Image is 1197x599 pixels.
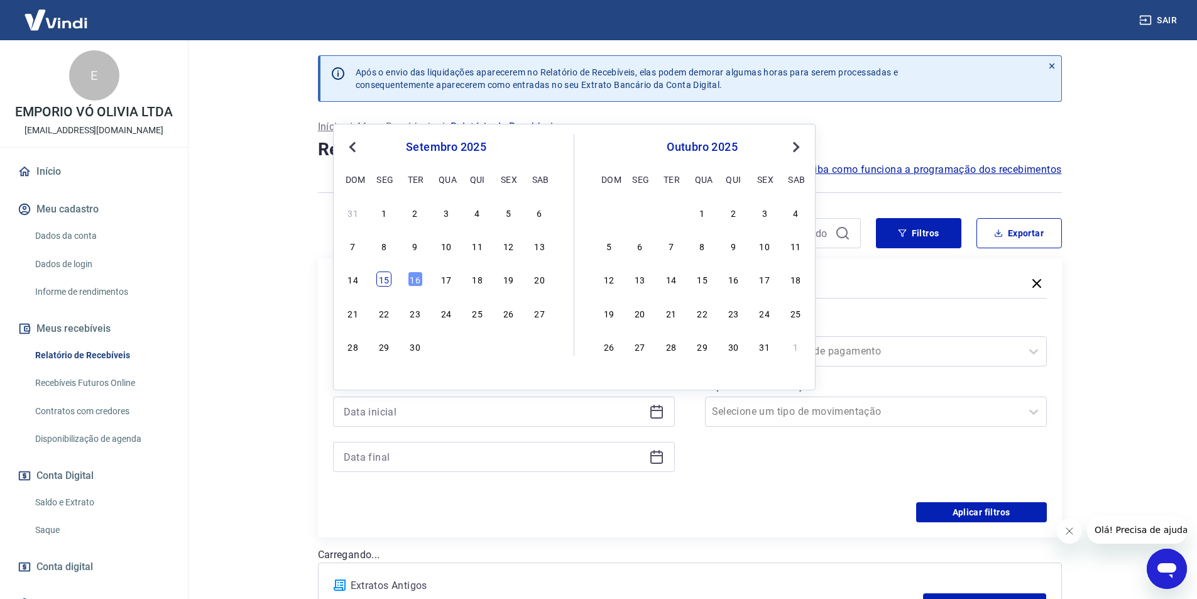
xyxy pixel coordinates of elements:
[757,238,772,253] div: Choose sexta-feira, 10 de outubro de 2025
[346,172,361,187] div: dom
[408,272,423,287] div: Choose terça-feira, 16 de setembro de 2025
[408,339,423,354] div: Choose terça-feira, 30 de setembro de 2025
[601,205,616,220] div: Choose domingo, 28 de setembro de 2025
[376,272,391,287] div: Choose segunda-feira, 15 de setembro de 2025
[344,203,549,355] div: month 2025-09
[876,218,961,248] button: Filtros
[15,158,173,185] a: Início
[726,205,741,220] div: Choose quinta-feira, 2 de outubro de 2025
[632,272,647,287] div: Choose segunda-feira, 13 de outubro de 2025
[318,547,1062,563] p: Carregando...
[916,502,1047,522] button: Aplicar filtros
[346,238,361,253] div: Choose domingo, 7 de setembro de 2025
[439,205,454,220] div: Choose quarta-feira, 3 de setembro de 2025
[501,205,516,220] div: Choose sexta-feira, 5 de setembro de 2025
[346,339,361,354] div: Choose domingo, 28 de setembro de 2025
[501,172,516,187] div: sex
[356,66,899,91] p: Após o envio das liquidações aparecerem no Relatório de Recebíveis, elas podem demorar algumas ho...
[376,339,391,354] div: Choose segunda-feira, 29 de setembro de 2025
[408,238,423,253] div: Choose terça-feira, 9 de setembro de 2025
[470,238,485,253] div: Choose quinta-feira, 11 de setembro de 2025
[532,205,547,220] div: Choose sábado, 6 de setembro de 2025
[788,272,803,287] div: Choose sábado, 18 de outubro de 2025
[695,272,710,287] div: Choose quarta-feira, 15 de outubro de 2025
[601,305,616,321] div: Choose domingo, 19 de outubro de 2025
[532,238,547,253] div: Choose sábado, 13 de setembro de 2025
[36,558,93,576] span: Conta digital
[334,580,346,591] img: ícone
[599,203,805,355] div: month 2025-10
[439,305,454,321] div: Choose quarta-feira, 24 de setembro de 2025
[695,305,710,321] div: Choose quarta-feira, 22 de outubro de 2025
[439,272,454,287] div: Choose quarta-feira, 17 de setembro de 2025
[788,339,803,354] div: Choose sábado, 1 de novembro de 2025
[30,426,173,452] a: Disponibilização de agenda
[15,106,173,119] p: EMPORIO VÓ OLIVIA LTDA
[802,162,1062,177] a: Saiba como funciona a programação dos recebimentos
[664,305,679,321] div: Choose terça-feira, 21 de outubro de 2025
[501,339,516,354] div: Choose sexta-feira, 3 de outubro de 2025
[439,339,454,354] div: Choose quarta-feira, 1 de outubro de 2025
[788,205,803,220] div: Choose sábado, 4 de outubro de 2025
[601,339,616,354] div: Choose domingo, 26 de outubro de 2025
[15,315,173,343] button: Meus recebíveis
[451,119,559,135] p: Relatório de Recebíveis
[976,218,1062,248] button: Exportar
[532,339,547,354] div: Choose sábado, 4 de outubro de 2025
[376,172,391,187] div: seg
[757,305,772,321] div: Choose sexta-feira, 24 de outubro de 2025
[439,172,454,187] div: qua
[318,137,1062,162] h4: Relatório de Recebíveis
[788,172,803,187] div: sab
[708,379,1044,394] label: Tipo de Movimentação
[408,205,423,220] div: Choose terça-feira, 2 de setembro de 2025
[632,305,647,321] div: Choose segunda-feira, 20 de outubro de 2025
[30,370,173,396] a: Recebíveis Futuros Online
[470,172,485,187] div: qui
[348,119,353,135] p: /
[346,305,361,321] div: Choose domingo, 21 de setembro de 2025
[15,1,97,39] img: Vindi
[30,279,173,305] a: Informe de rendimentos
[344,402,644,421] input: Data inicial
[30,343,173,368] a: Relatório de Recebíveis
[664,205,679,220] div: Choose terça-feira, 30 de setembro de 2025
[440,119,445,135] p: /
[351,578,924,593] p: Extratos Antigos
[1087,516,1187,544] iframe: Mensagem da empresa
[1137,9,1182,32] button: Sair
[470,205,485,220] div: Choose quinta-feira, 4 de setembro de 2025
[376,305,391,321] div: Choose segunda-feira, 22 de setembro de 2025
[15,462,173,490] button: Conta Digital
[664,238,679,253] div: Choose terça-feira, 7 de outubro de 2025
[726,172,741,187] div: qui
[1147,549,1187,589] iframe: Botão para abrir a janela de mensagens
[632,205,647,220] div: Choose segunda-feira, 29 de setembro de 2025
[726,272,741,287] div: Choose quinta-feira, 16 de outubro de 2025
[345,140,360,155] button: Previous Month
[358,119,435,135] a: Meus Recebíveis
[8,9,106,19] span: Olá! Precisa de ajuda?
[470,339,485,354] div: Choose quinta-feira, 2 de outubro de 2025
[708,319,1044,334] label: Forma de Pagamento
[664,339,679,354] div: Choose terça-feira, 28 de outubro de 2025
[726,305,741,321] div: Choose quinta-feira, 23 de outubro de 2025
[632,238,647,253] div: Choose segunda-feira, 6 de outubro de 2025
[1057,519,1082,544] iframe: Fechar mensagem
[376,238,391,253] div: Choose segunda-feira, 8 de setembro de 2025
[408,172,423,187] div: ter
[318,119,343,135] a: Início
[757,339,772,354] div: Choose sexta-feira, 31 de outubro de 2025
[757,205,772,220] div: Choose sexta-feira, 3 de outubro de 2025
[69,50,119,101] div: E
[601,272,616,287] div: Choose domingo, 12 de outubro de 2025
[470,305,485,321] div: Choose quinta-feira, 25 de setembro de 2025
[726,238,741,253] div: Choose quinta-feira, 9 de outubro de 2025
[501,305,516,321] div: Choose sexta-feira, 26 de setembro de 2025
[664,272,679,287] div: Choose terça-feira, 14 de outubro de 2025
[532,305,547,321] div: Choose sábado, 27 de setembro de 2025
[30,223,173,249] a: Dados da conta
[346,272,361,287] div: Choose domingo, 14 de setembro de 2025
